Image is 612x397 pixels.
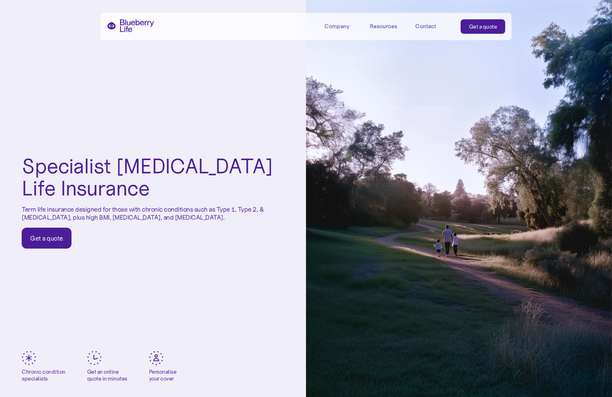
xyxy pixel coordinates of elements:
[22,155,284,199] h1: Specialist [MEDICAL_DATA] Life Insurance
[469,23,497,31] div: Get a quote
[324,23,349,30] div: Company
[149,368,177,382] div: Personalise your cover
[22,368,65,382] div: Chronic condition specialists
[22,206,284,221] p: Term life insurance designed for those with chronic conditions such as Type 1, Type 2, & [MEDICAL...
[107,19,154,32] a: home
[30,234,63,242] div: Get a quote
[370,23,397,30] div: Resources
[22,228,71,249] a: Get a quote
[87,368,127,382] div: Get an online quote in minutes
[324,19,361,33] div: Company
[415,19,451,33] a: Contact
[461,19,506,34] a: Get a quote
[370,19,406,33] div: Resources
[415,23,436,30] div: Contact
